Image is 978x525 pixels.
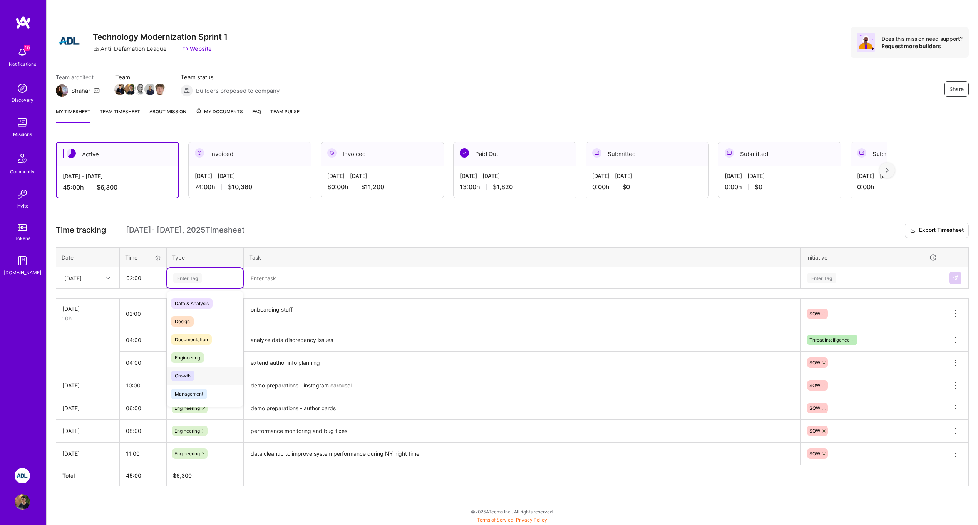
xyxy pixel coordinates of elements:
[62,427,113,435] div: [DATE]
[493,183,513,191] span: $1,820
[189,142,311,166] div: Invoiced
[806,253,937,262] div: Initiative
[857,172,967,180] div: [DATE] - [DATE]
[93,45,167,53] div: Anti-Defamation League
[134,84,146,95] img: Team Member Avatar
[126,225,244,235] span: [DATE] - [DATE] , 2025 Timesheet
[755,183,762,191] span: $0
[120,268,166,288] input: HH:MM
[725,172,835,180] div: [DATE] - [DATE]
[477,517,513,523] a: Terms of Service
[115,83,125,96] a: Team Member Avatar
[321,142,444,166] div: Invoiced
[327,148,337,158] img: Invoiced
[9,60,36,68] div: Notifications
[592,148,601,158] img: Submitted
[62,305,113,313] div: [DATE]
[949,85,964,93] span: Share
[4,268,41,277] div: [DOMAIN_NAME]
[857,148,866,158] img: Submitted
[15,45,30,60] img: bell
[24,45,30,51] span: 10
[56,84,68,97] img: Team Architect
[15,468,30,483] img: ADL: Technology Modernization Sprint 1
[71,87,90,95] div: Shahar
[725,148,734,158] img: Submitted
[195,148,204,158] img: Invoiced
[13,468,32,483] a: ADL: Technology Modernization Sprint 1
[13,130,32,138] div: Missions
[115,73,165,81] span: Team
[15,81,30,96] img: discovery
[171,352,204,363] span: Engineering
[62,404,113,412] div: [DATE]
[149,107,186,123] a: About Mission
[63,183,172,191] div: 45:00 h
[196,87,280,95] span: Builders proposed to company
[67,149,76,158] img: Active
[477,517,547,523] span: |
[144,84,156,95] img: Team Member Avatar
[10,168,35,176] div: Community
[62,381,113,389] div: [DATE]
[592,183,702,191] div: 0:00 h
[622,183,630,191] span: $0
[154,84,166,95] img: Team Member Avatar
[809,360,820,366] span: SOW
[120,443,166,464] input: HH:MM
[97,183,117,191] span: $6,300
[244,443,800,465] textarea: data cleanup to improve system performance during NY night time
[56,247,120,267] th: Date
[910,226,916,235] i: icon Download
[155,83,165,96] a: Team Member Avatar
[135,83,145,96] a: Team Member Avatar
[125,83,135,96] a: Team Member Avatar
[100,107,140,123] a: Team timesheet
[244,247,801,267] th: Task
[62,450,113,458] div: [DATE]
[173,272,202,284] div: Enter Tag
[167,247,244,267] th: Type
[171,298,213,309] span: Data & Analysis
[15,494,30,510] img: User Avatar
[56,465,120,486] th: Total
[944,81,969,97] button: Share
[244,375,800,396] textarea: demo preparations - instagram carousel
[809,428,820,434] span: SOW
[586,142,708,166] div: Submitted
[12,96,33,104] div: Discovery
[64,274,82,282] div: [DATE]
[181,84,193,97] img: Builders proposed to company
[244,299,800,328] textarea: onboarding stuff
[182,45,212,53] a: Website
[195,183,305,191] div: 74:00 h
[881,35,963,42] div: Does this mission need support?
[228,183,252,191] span: $10,360
[13,494,32,510] a: User Avatar
[15,115,30,130] img: teamwork
[174,428,200,434] span: Engineering
[881,42,963,50] div: Request more builders
[145,83,155,96] a: Team Member Avatar
[46,502,978,521] div: © 2025 ATeams Inc., All rights reserved.
[120,375,166,396] input: HH:MM
[244,330,800,351] textarea: analyze data discrepancy issues
[15,253,30,268] img: guide book
[93,32,228,42] h3: Technology Modernization Sprint 1
[592,172,702,180] div: [DATE] - [DATE]
[174,451,200,456] span: Engineering
[15,234,30,242] div: Tokens
[252,107,261,123] a: FAQ
[15,186,30,202] img: Invite
[120,398,166,418] input: HH:MM
[460,183,570,191] div: 13:00 h
[195,172,305,180] div: [DATE] - [DATE]
[120,421,166,441] input: HH:MM
[718,142,841,166] div: Submitted
[174,405,200,411] span: Engineering
[460,148,469,158] img: Paid Out
[196,107,243,123] a: My Documents
[327,183,437,191] div: 80:00 h
[809,405,820,411] span: SOW
[173,472,192,479] span: $ 6,300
